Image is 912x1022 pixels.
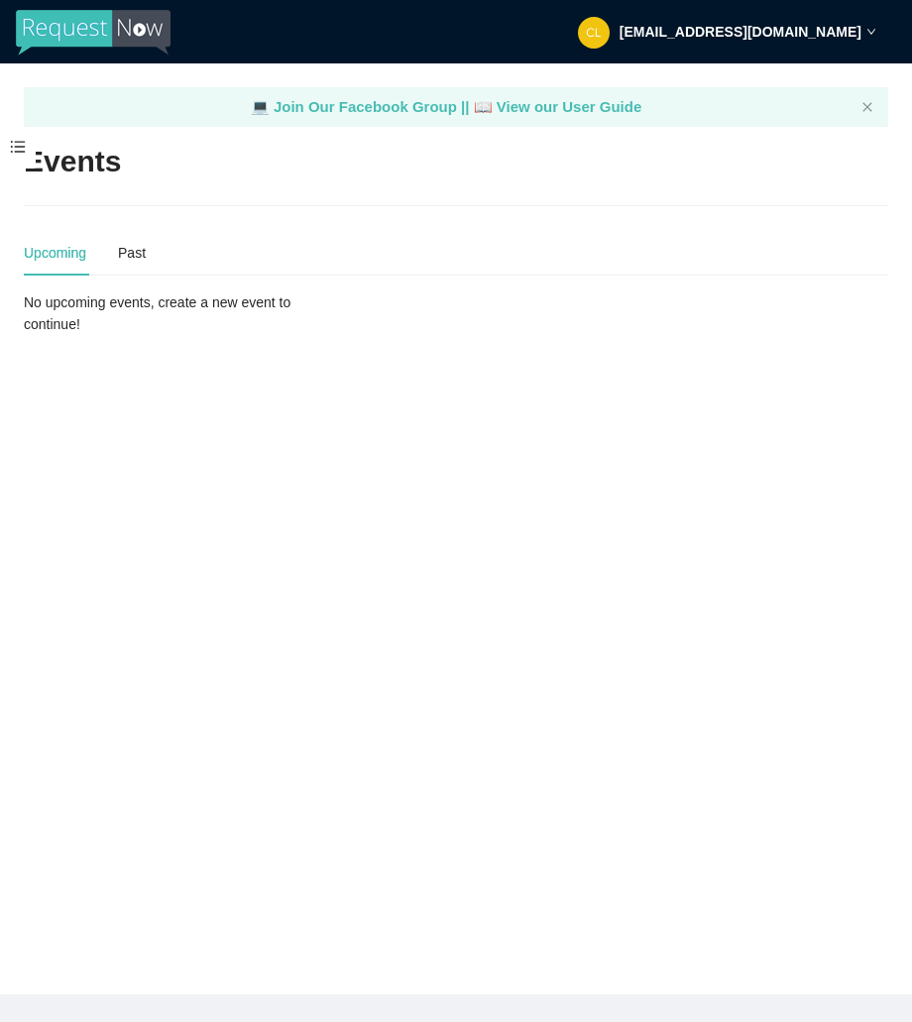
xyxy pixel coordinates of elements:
[24,242,86,264] div: Upcoming
[251,98,270,115] span: laptop
[861,101,873,114] button: close
[861,101,873,113] span: close
[474,98,493,115] span: laptop
[633,960,912,1022] iframe: LiveChat chat widget
[16,10,171,56] img: RequestNow
[620,24,861,40] strong: [EMAIL_ADDRESS][DOMAIN_NAME]
[24,142,121,182] h2: Events
[118,242,146,264] div: Past
[474,98,642,115] a: laptop View our User Guide
[24,291,301,335] div: No upcoming events, create a new event to continue!
[866,27,876,37] span: down
[251,98,474,115] a: laptop Join Our Facebook Group ||
[578,17,610,49] img: 71fd231b459e46701a55cef29275c810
